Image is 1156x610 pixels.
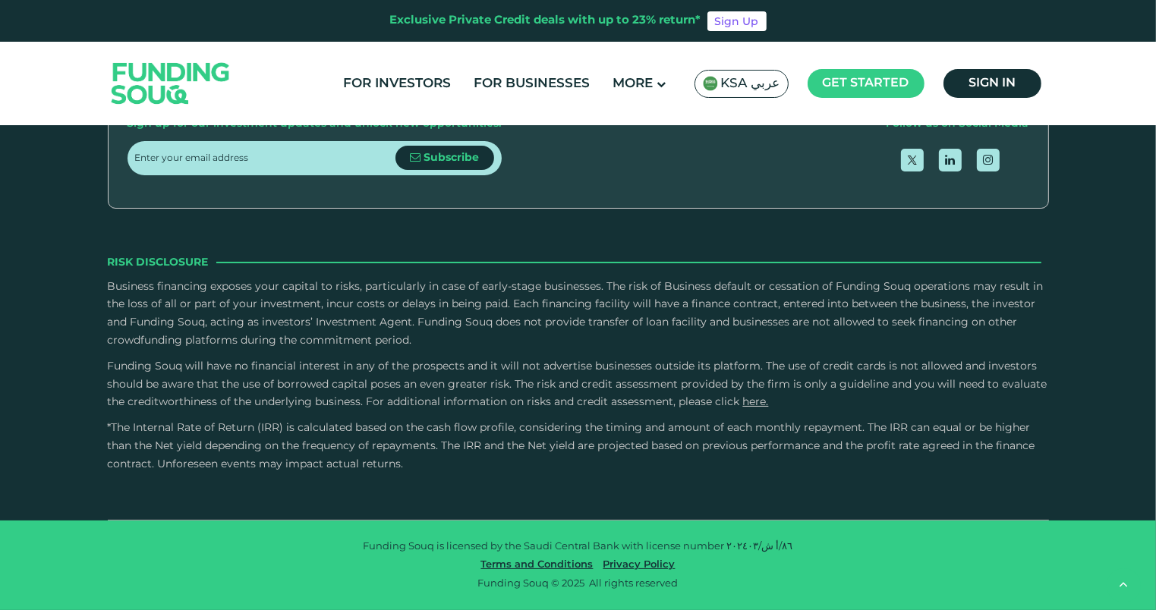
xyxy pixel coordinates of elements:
button: Subscribe [395,146,494,170]
a: For Businesses [471,71,594,96]
img: SA Flag [703,76,718,91]
span: Funding Souq will have no financial interest in any of the prospects and it will not advertise bu... [108,361,1047,408]
img: twitter [908,156,917,165]
a: open Instagram [977,149,1000,171]
a: Sign in [943,69,1041,98]
span: 2025 [562,579,585,589]
span: Get started [823,77,909,89]
a: open Linkedin [939,149,962,171]
a: Terms and Conditions [477,560,597,570]
a: For Investors [340,71,455,96]
span: All rights reserved [590,579,679,589]
span: Risk Disclosure [108,254,209,271]
p: Funding Souq is licensed by the Saudi Central Bank with license number ٨٦/أ ش/٢٠٢٤٠٣ [119,539,1038,555]
span: Sign in [969,77,1016,89]
p: *The Internal Rate of Return (IRR) is calculated based on the cash flow profile, considering the ... [108,420,1049,473]
a: Privacy Policy [600,560,679,570]
a: open Twitter [901,149,924,171]
button: back [1107,568,1141,602]
span: KSA عربي [721,75,780,93]
p: Business financing exposes your capital to risks, particularly in case of early-stage businesses.... [108,278,1049,351]
div: Exclusive Private Credit deals with up to 23% return* [390,12,701,30]
span: Subscribe [424,152,479,163]
a: Sign Up [707,11,767,31]
img: Logo [96,45,245,121]
span: Funding Souq © [478,579,560,589]
span: More [613,77,654,90]
input: Enter your email address [135,141,395,175]
a: here. [743,397,769,407]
